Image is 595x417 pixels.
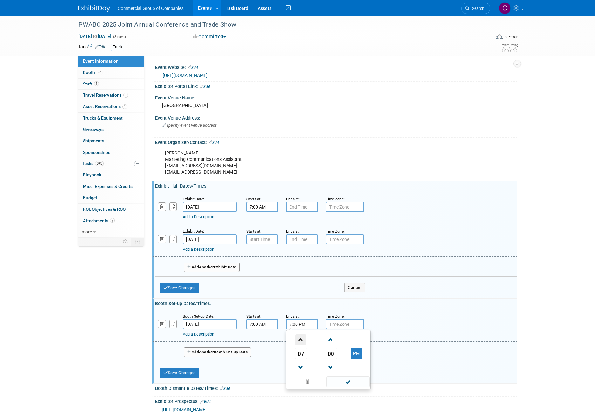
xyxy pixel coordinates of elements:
input: Time Zone [326,319,364,329]
a: Giveaways [78,124,144,135]
a: Done [326,378,370,387]
button: PM [351,348,362,359]
button: Save Changes [160,368,199,378]
a: Tasks60% [78,158,144,169]
span: Asset Reservations [83,104,127,109]
span: Budget [83,195,97,200]
span: ROI, Objectives & ROO [83,207,126,212]
span: Pick Minute [325,348,337,359]
span: Misc. Expenses & Credits [83,184,133,189]
a: Clear selection [288,378,327,386]
button: Cancel [344,283,365,292]
small: Exhibit Date: [183,197,204,201]
input: Time Zone [326,234,364,244]
div: PWABC 2025 Joint Annual Conference and Trade Show [76,19,481,31]
a: Travel Reservations1 [78,90,144,101]
a: Shipments [78,135,144,147]
span: Trucks & Equipment [83,115,123,120]
button: AddAnotherExhibit Date [184,263,240,272]
button: AddAnotherBooth Set-up Date [184,347,251,357]
span: Booth [83,70,102,75]
div: [PERSON_NAME] Marketing Communications Assistant [EMAIL_ADDRESS][DOMAIN_NAME] [EMAIL_ADDRESS][DOM... [161,147,447,179]
small: Booth Set-up Date: [183,314,214,318]
td: Personalize Event Tab Strip [120,238,131,246]
small: Time Zone: [326,314,345,318]
div: Event Venue Name: [155,93,517,101]
small: Ends at: [286,197,300,201]
span: Playbook [83,172,101,177]
div: Event Rating [501,44,518,47]
img: ExhibitDay [78,5,110,12]
a: Edit [95,45,105,49]
div: Exhibitor Prospectus: [155,397,517,405]
span: Commercial Group of Companies [118,6,184,11]
span: Tasks [82,161,104,166]
div: Event Venue Address: [155,113,517,121]
input: Date [183,202,237,212]
small: Starts at: [246,314,261,318]
a: Asset Reservations1 [78,101,144,112]
a: Increment Hour [295,332,307,348]
span: Event Information [83,58,119,64]
span: (3 days) [113,35,126,39]
a: Sponsorships [78,147,144,158]
span: Attachments [83,218,115,223]
a: ROI, Objectives & ROO [78,204,144,215]
span: Pick Hour [295,348,307,359]
span: 1 [123,93,128,98]
button: Save Changes [160,283,199,293]
a: Add a Description [183,332,214,337]
div: Event Website: [155,63,517,71]
i: Booth reservation complete [98,71,101,74]
img: Format-Inperson.png [496,34,503,39]
small: Time Zone: [326,229,345,234]
td: Tags [78,44,105,51]
input: Start Time [246,202,278,212]
div: In-Person [503,34,518,39]
input: Start Time [246,234,278,244]
input: End Time [286,202,318,212]
span: more [82,229,92,234]
span: Travel Reservations [83,92,128,98]
input: Start Time [246,319,278,329]
span: Another [199,265,214,269]
small: Ends at: [286,314,300,318]
span: Search [470,6,484,11]
a: Decrement Hour [295,359,307,375]
a: Decrement Minute [325,359,337,375]
a: Attachments7 [78,215,144,226]
small: Time Zone: [326,197,345,201]
a: Edit [209,140,219,145]
span: Specify event venue address [162,123,217,128]
a: Booth [78,67,144,78]
input: Date [183,319,237,329]
span: 1 [94,81,99,86]
div: Exhibitor Portal Link: [155,82,517,90]
a: Add a Description [183,215,214,219]
span: Sponsorships [83,150,110,155]
a: Add a Description [183,247,214,252]
span: 60% [95,161,104,166]
a: Edit [188,65,198,70]
a: Misc. Expenses & Credits [78,181,144,192]
input: End Time [286,319,318,329]
a: Event Information [78,56,144,67]
div: Exhibit Hall Dates/Times: [155,181,517,189]
img: Cole Mattern [499,2,511,14]
span: [DATE] [DATE] [78,33,112,39]
small: Starts at: [246,229,261,234]
span: 7 [110,218,115,223]
div: Event Format [453,33,518,43]
small: Ends at: [286,229,300,234]
button: Committed [191,33,229,40]
div: Event Organizer/Contact: [155,138,517,146]
small: Exhibit Date: [183,229,204,234]
a: Staff1 [78,79,144,90]
input: Date [183,234,237,244]
a: [URL][DOMAIN_NAME] [162,407,207,412]
a: Edit [200,85,210,89]
span: Staff [83,81,99,86]
input: End Time [286,234,318,244]
a: Playbook [78,169,144,181]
